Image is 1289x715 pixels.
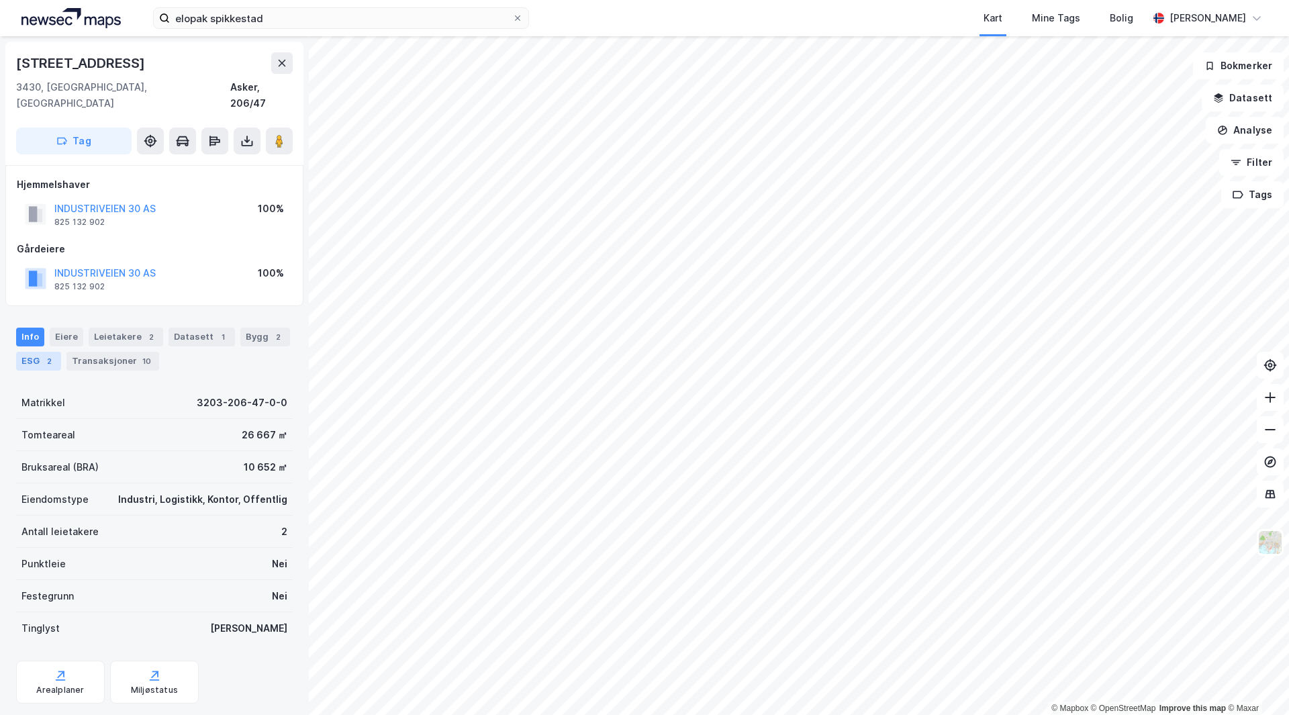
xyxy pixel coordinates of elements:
img: Z [1257,530,1283,555]
div: Gårdeiere [17,241,292,257]
div: 10 652 ㎡ [244,459,287,475]
div: Festegrunn [21,588,74,604]
div: 26 667 ㎡ [242,427,287,443]
div: Tinglyst [21,620,60,636]
div: Antall leietakere [21,524,99,540]
div: ESG [16,352,61,371]
div: Eiere [50,328,83,346]
img: logo.a4113a55bc3d86da70a041830d287a7e.svg [21,8,121,28]
a: OpenStreetMap [1091,704,1156,713]
div: Bygg [240,328,290,346]
div: 2 [42,354,56,368]
div: 10 [140,354,154,368]
div: Kontrollprogram for chat [1222,651,1289,715]
div: Bolig [1110,10,1133,26]
div: 100% [258,201,284,217]
div: Matrikkel [21,395,65,411]
div: Bruksareal (BRA) [21,459,99,475]
div: 825 132 902 [54,217,105,228]
div: [STREET_ADDRESS] [16,52,148,74]
button: Analyse [1206,117,1284,144]
div: 2 [281,524,287,540]
input: Søk på adresse, matrikkel, gårdeiere, leietakere eller personer [170,8,512,28]
div: 3430, [GEOGRAPHIC_DATA], [GEOGRAPHIC_DATA] [16,79,230,111]
div: Eiendomstype [21,491,89,508]
div: 2 [271,330,285,344]
iframe: Chat Widget [1222,651,1289,715]
a: Mapbox [1051,704,1088,713]
button: Bokmerker [1193,52,1284,79]
div: 100% [258,265,284,281]
div: Asker, 206/47 [230,79,293,111]
div: Nei [272,556,287,572]
div: 2 [144,330,158,344]
div: [PERSON_NAME] [210,620,287,636]
a: Improve this map [1159,704,1226,713]
div: Tomteareal [21,427,75,443]
div: 825 132 902 [54,281,105,292]
div: Leietakere [89,328,163,346]
div: Kart [984,10,1002,26]
div: Arealplaner [36,685,84,696]
div: Transaksjoner [66,352,159,371]
div: Info [16,328,44,346]
button: Filter [1219,149,1284,176]
button: Datasett [1202,85,1284,111]
div: 1 [216,330,230,344]
button: Tag [16,128,132,154]
div: Industri, Logistikk, Kontor, Offentlig [118,491,287,508]
div: 3203-206-47-0-0 [197,395,287,411]
div: Hjemmelshaver [17,177,292,193]
button: Tags [1221,181,1284,208]
div: Nei [272,588,287,604]
div: Miljøstatus [131,685,178,696]
div: Punktleie [21,556,66,572]
div: [PERSON_NAME] [1169,10,1246,26]
div: Datasett [169,328,235,346]
div: Mine Tags [1032,10,1080,26]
